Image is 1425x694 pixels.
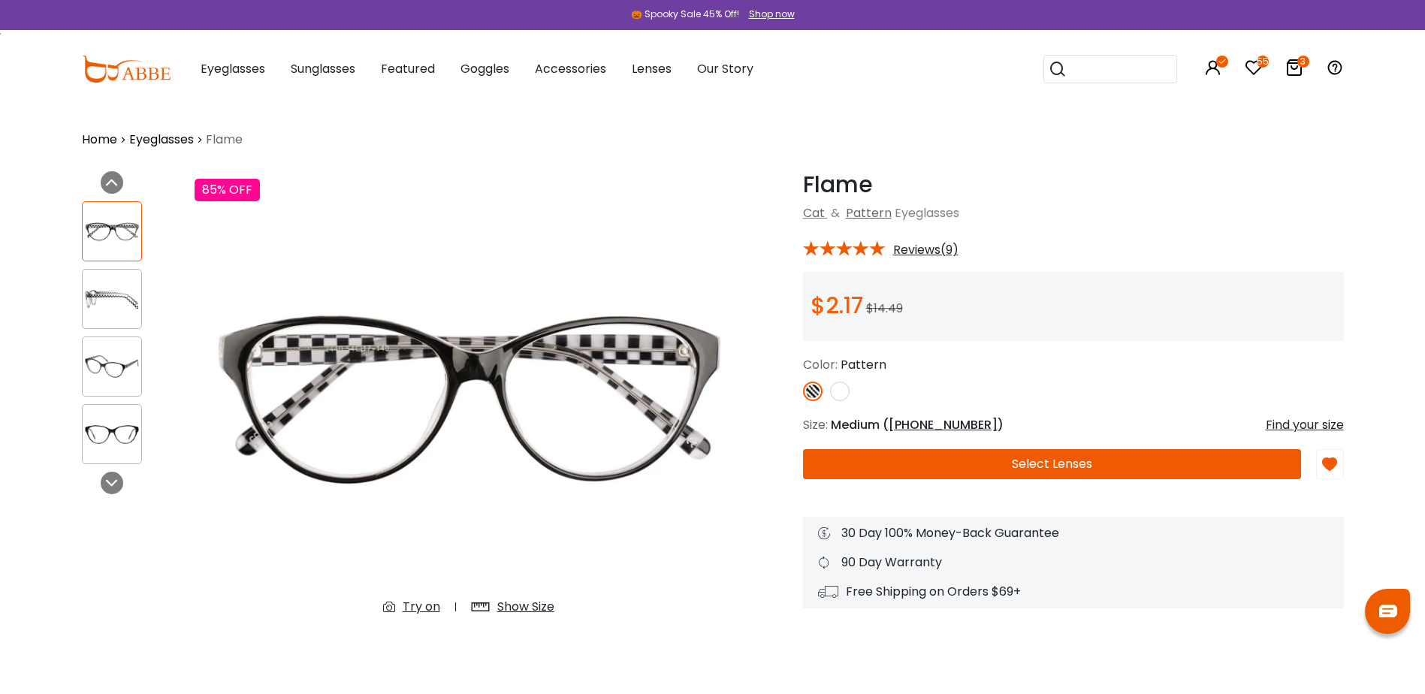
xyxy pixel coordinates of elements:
[841,356,886,373] span: Pattern
[818,524,1329,542] div: 30 Day 100% Money-Back Guarantee
[803,171,1344,198] h1: Flame
[893,243,959,257] span: Reviews(9)
[741,8,795,20] a: Shop now
[828,204,843,222] span: &
[818,554,1329,572] div: 90 Day Warranty
[82,131,117,149] a: Home
[83,285,141,314] img: Flame Pattern Plastic Eyeglasses , UniversalBridgeFit Frames from ABBE Glasses
[803,416,828,433] span: Size:
[195,171,743,628] img: Flame Pattern Plastic Eyeglasses , UniversalBridgeFit Frames from ABBE Glasses
[866,300,903,317] span: $14.49
[195,179,260,201] div: 85% OFF
[1266,416,1344,434] div: Find your size
[291,60,355,77] span: Sunglasses
[803,356,838,373] span: Color:
[83,217,141,246] img: Flame Pattern Plastic Eyeglasses , UniversalBridgeFit Frames from ABBE Glasses
[811,289,863,321] span: $2.17
[535,60,606,77] span: Accessories
[206,131,243,149] span: Flame
[895,204,959,222] span: Eyeglasses
[803,204,825,222] a: Cat
[201,60,265,77] span: Eyeglasses
[129,131,194,149] a: Eyeglasses
[460,60,509,77] span: Goggles
[1297,56,1309,68] i: 3
[497,598,554,616] div: Show Size
[803,449,1301,479] button: Select Lenses
[1257,56,1269,68] i: 55
[632,60,672,77] span: Lenses
[1285,62,1303,79] a: 3
[1245,62,1263,79] a: 55
[697,60,753,77] span: Our Story
[83,420,141,449] img: Flame Pattern Plastic Eyeglasses , UniversalBridgeFit Frames from ABBE Glasses
[846,204,892,222] a: Pattern
[83,352,141,382] img: Flame Pattern Plastic Eyeglasses , UniversalBridgeFit Frames from ABBE Glasses
[403,598,440,616] div: Try on
[889,416,998,433] span: [PHONE_NUMBER]
[82,56,171,83] img: abbeglasses.com
[818,583,1329,601] div: Free Shipping on Orders $69+
[1379,605,1397,617] img: chat
[631,8,739,21] div: 🎃 Spooky Sale 45% Off!
[381,60,435,77] span: Featured
[831,416,1004,433] span: Medium ( )
[749,8,795,21] div: Shop now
